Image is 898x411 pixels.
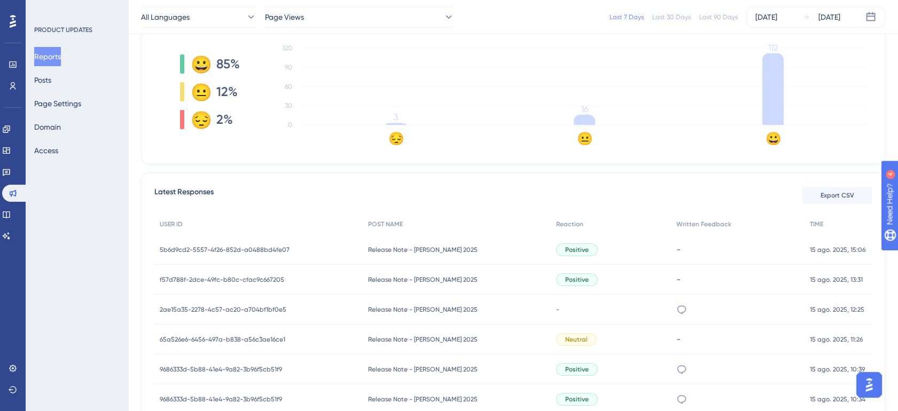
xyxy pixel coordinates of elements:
[652,13,691,21] div: Last 30 Days
[565,275,589,284] span: Positive
[191,83,208,100] div: 😐
[285,102,292,109] tspan: 30
[160,305,286,314] span: 2ae15a35-2278-4c57-ac20-a704bf1bf0e5
[818,11,840,23] div: [DATE]
[394,112,398,122] tspan: 3
[676,274,799,284] div: -
[810,305,864,314] span: 15 ago. 2025, 12:25
[368,220,403,228] span: POST NAME
[755,11,777,23] div: [DATE]
[368,246,478,254] span: Release Note - [PERSON_NAME] 2025
[34,141,58,160] button: Access
[676,334,799,344] div: -
[810,335,863,344] span: 15 ago. 2025, 11:26
[821,191,854,200] span: Export CSV
[285,83,292,90] tspan: 60
[216,83,238,100] span: 12%
[768,43,778,53] tspan: 112
[191,56,208,73] div: 😀
[285,64,292,71] tspan: 90
[577,131,593,146] text: 😐
[565,395,589,404] span: Positive
[288,121,292,129] tspan: 0
[141,11,190,23] span: All Languages
[34,94,81,113] button: Page Settings
[34,47,61,66] button: Reports
[25,3,67,15] span: Need Help?
[810,220,823,228] span: TIME
[810,365,865,374] span: 15 ago. 2025, 10:39
[283,44,292,52] tspan: 120
[74,5,77,14] div: 4
[34,70,51,90] button: Posts
[556,305,559,314] span: -
[676,220,731,228] span: Written Feedback
[368,365,478,374] span: Release Note - [PERSON_NAME] 2025
[368,275,478,284] span: Release Note - [PERSON_NAME] 2025
[160,220,183,228] span: USER ID
[810,395,865,404] span: 15 ago. 2025, 10:34
[368,395,478,404] span: Release Note - [PERSON_NAME] 2025
[160,246,290,254] span: 5b6d9cd2-5557-4f26-852d-a0488bd4fe07
[853,369,885,401] iframe: UserGuiding AI Assistant Launcher
[565,246,589,254] span: Positive
[810,246,865,254] span: 15 ago. 2025, 15:06
[265,11,304,23] span: Page Views
[699,13,738,21] div: Last 90 Days
[160,365,282,374] span: 9686333d-5b88-41e4-9a82-3b96f5cb51f9
[216,111,233,128] span: 2%
[810,275,863,284] span: 15 ago. 2025, 13:31
[581,104,588,114] tspan: 16
[141,6,256,28] button: All Languages
[34,26,92,34] div: PRODUCT UPDATES
[191,111,208,128] div: 😔
[216,56,240,73] span: 85%
[766,131,782,146] text: 😀
[34,117,61,137] button: Domain
[265,6,454,28] button: Page Views
[565,335,588,344] span: Neutral
[160,275,284,284] span: f57d788f-2dce-49fc-b80c-cfac9c667205
[160,395,282,404] span: 9686333d-5b88-41e4-9a82-3b96f5cb51f9
[368,305,478,314] span: Release Note - [PERSON_NAME] 2025
[388,131,404,146] text: 😔
[160,335,285,344] span: 65a526e6-6456-497a-b838-a56c3ae16ce1
[676,244,799,255] div: -
[556,220,583,228] span: Reaction
[802,187,872,204] button: Export CSV
[610,13,644,21] div: Last 7 Days
[368,335,478,344] span: Release Note - [PERSON_NAME] 2025
[154,186,214,205] span: Latest Responses
[565,365,589,374] span: Positive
